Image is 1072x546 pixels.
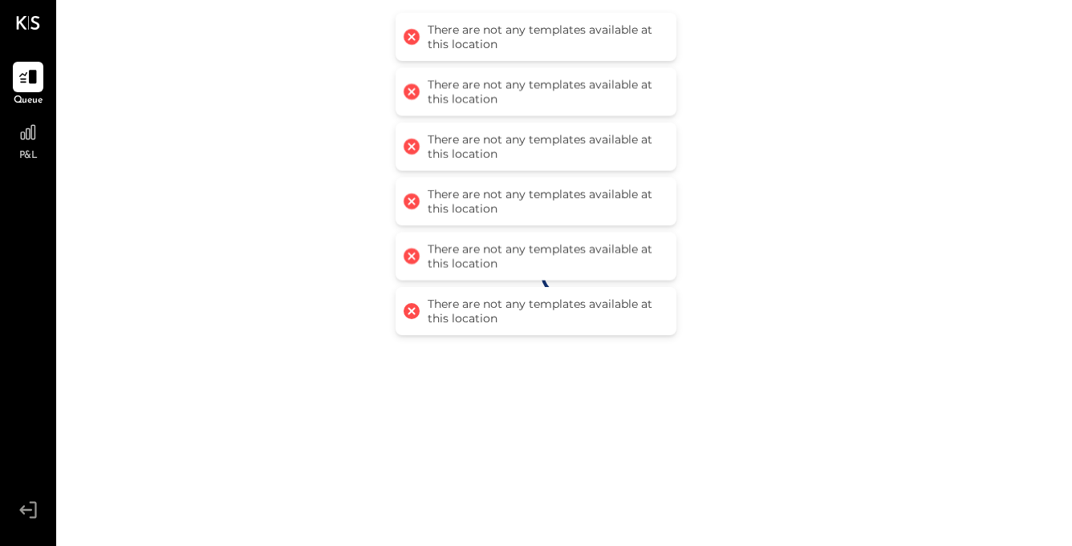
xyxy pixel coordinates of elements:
[428,187,660,216] div: There are not any templates available at this location
[1,117,55,164] a: P&L
[428,22,660,51] div: There are not any templates available at this location
[428,297,660,326] div: There are not any templates available at this location
[428,242,660,271] div: There are not any templates available at this location
[428,77,660,106] div: There are not any templates available at this location
[1,62,55,108] a: Queue
[19,149,38,164] span: P&L
[428,132,660,161] div: There are not any templates available at this location
[14,94,43,108] span: Queue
